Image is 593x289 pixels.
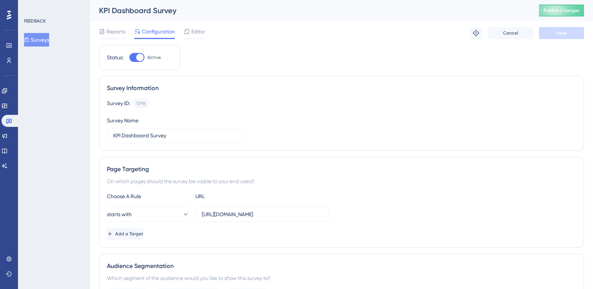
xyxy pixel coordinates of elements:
[539,27,584,39] button: Save
[113,131,234,140] input: Type your Survey name
[195,192,278,201] div: URL
[147,54,161,60] span: Active
[556,30,567,36] span: Save
[107,228,143,240] button: Add a Target
[107,116,138,125] div: Survey Name
[107,192,189,201] div: Choose A Rule
[107,27,125,36] span: Reports
[115,231,143,237] span: Add a Target
[107,165,576,174] div: Page Targeting
[137,101,146,107] div: 5798
[202,210,323,218] input: yourwebsite.com/path
[107,207,189,222] button: starts with
[107,274,576,283] div: Which segment of the audience would you like to show this survey to?
[191,27,205,36] span: Editor
[488,27,533,39] button: Cancel
[24,18,46,24] div: FEEDBACK
[107,210,132,219] span: starts with
[539,5,584,17] button: Publish Changes
[24,33,49,47] button: Surveys
[142,27,175,36] span: Configuration
[107,262,576,271] div: Audience Segmentation
[107,177,576,186] div: On which pages should the survey be visible to your end users?
[107,84,576,93] div: Survey Information
[107,53,123,62] div: Status:
[107,99,130,108] div: Survey ID:
[99,5,520,16] div: KPI Dashboard Survey
[503,30,518,36] span: Cancel
[543,8,579,14] span: Publish Changes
